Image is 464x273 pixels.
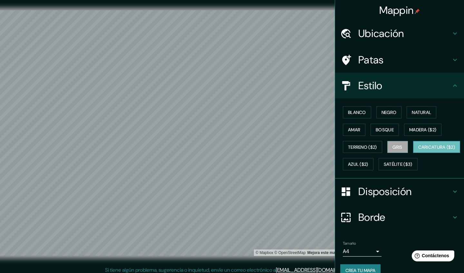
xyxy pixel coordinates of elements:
font: Estilo [358,79,382,92]
font: Madera ($2) [409,127,436,133]
button: Madera ($2) [404,124,441,136]
font: Terreno ($2) [348,144,377,150]
div: Ubicación [335,21,464,46]
button: Gris [387,141,408,153]
font: Bosque [376,127,394,133]
button: Negro [376,106,402,118]
button: Satélite ($3) [379,158,418,170]
font: Tamaño [343,241,356,246]
button: Caricatura ($2) [413,141,460,153]
img: pin-icon.png [415,9,420,14]
button: Natural [407,106,436,118]
font: © Mapbox [256,250,273,255]
button: Bosque [371,124,399,136]
div: Disposición [335,179,464,204]
font: Gris [393,144,402,150]
button: Terreno ($2) [343,141,382,153]
font: Blanco [348,109,366,115]
font: Mappin [379,4,414,17]
div: Patas [335,47,464,73]
font: © OpenStreetMap [275,250,306,255]
font: Borde [358,211,385,224]
a: Mapa de OpenStreet [275,250,306,255]
font: Caricatura ($2) [418,144,455,150]
a: Comentarios sobre el mapa [307,250,340,255]
iframe: Lanzador de widgets de ayuda [407,248,457,266]
font: Disposición [358,185,411,198]
div: A4 [343,246,382,257]
font: Patas [358,53,384,67]
div: Estilo [335,73,464,99]
a: Mapbox [256,250,273,255]
div: Borde [335,204,464,230]
font: Satélite ($3) [384,162,412,167]
font: Mejora este mapa [307,250,340,255]
font: Amar [348,127,360,133]
font: Ubicación [358,27,404,40]
font: Azul ($2) [348,162,368,167]
font: Natural [412,109,431,115]
button: Blanco [343,106,371,118]
button: Azul ($2) [343,158,373,170]
button: Amar [343,124,365,136]
font: Negro [382,109,397,115]
font: A4 [343,248,349,255]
